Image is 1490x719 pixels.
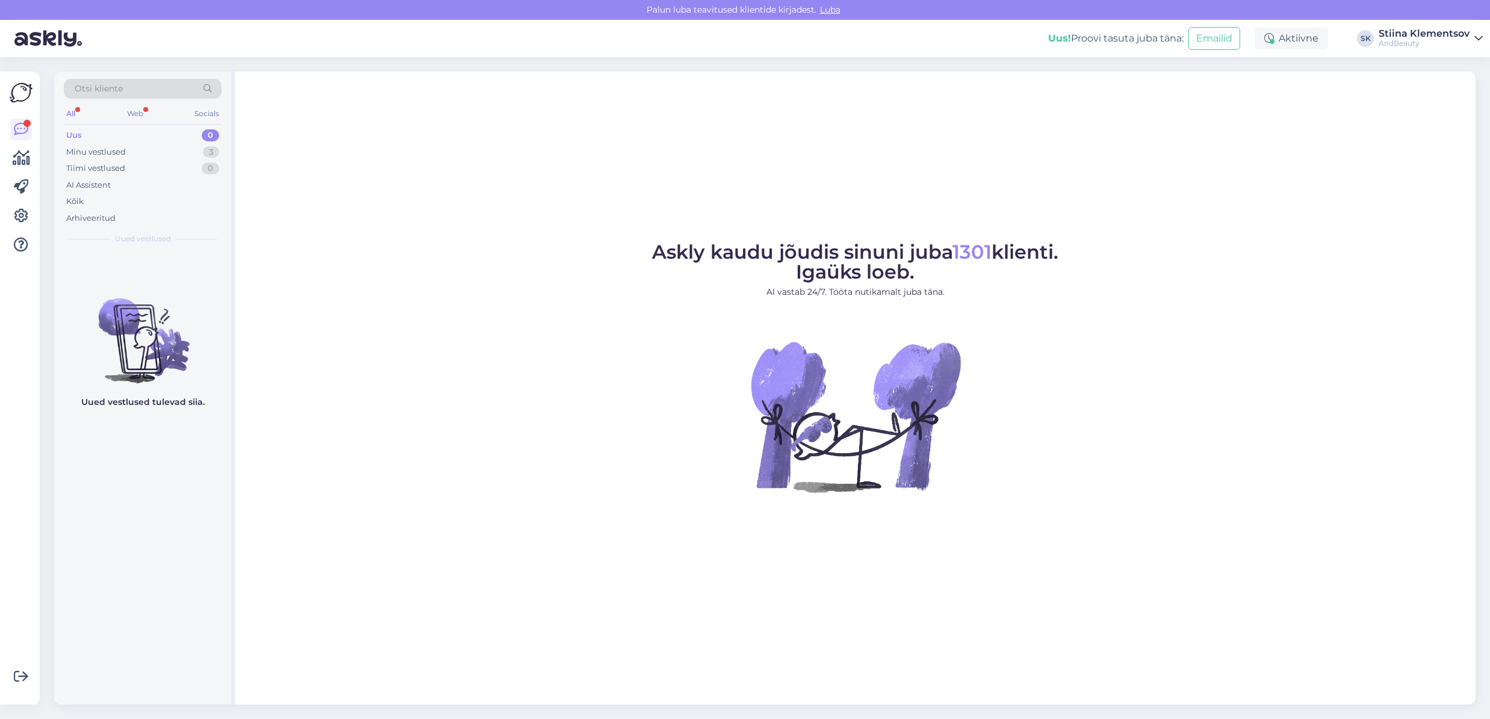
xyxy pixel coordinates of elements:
[125,106,146,122] div: Web
[192,106,222,122] div: Socials
[66,129,82,141] div: Uus
[115,233,171,244] span: Uued vestlused
[203,146,219,158] div: 3
[1188,27,1240,50] button: Emailid
[202,162,219,174] div: 0
[54,277,231,385] img: No chats
[1379,29,1483,48] a: Stiina KlementsovAndBeauty
[747,308,964,525] img: No Chat active
[66,212,116,224] div: Arhiveeritud
[66,196,84,208] div: Kõik
[952,240,992,264] span: 1301
[816,4,844,15] span: Luba
[66,162,125,174] div: Tiimi vestlused
[202,129,219,141] div: 0
[66,179,111,191] div: AI Assistent
[652,240,1058,283] span: Askly kaudu jõudis sinuni juba klienti. Igaüks loeb.
[81,396,205,409] p: Uued vestlused tulevad siia.
[1255,28,1328,49] div: Aktiivne
[652,286,1058,298] p: AI vastab 24/7. Tööta nutikamalt juba täna.
[66,146,126,158] div: Minu vestlused
[10,81,33,104] img: Askly Logo
[1379,39,1470,48] div: AndBeauty
[1379,29,1470,39] div: Stiina Klementsov
[75,82,123,95] span: Otsi kliente
[1357,30,1374,47] div: SK
[1048,32,1071,44] b: Uus!
[64,106,78,122] div: All
[1048,31,1184,46] div: Proovi tasuta juba täna:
